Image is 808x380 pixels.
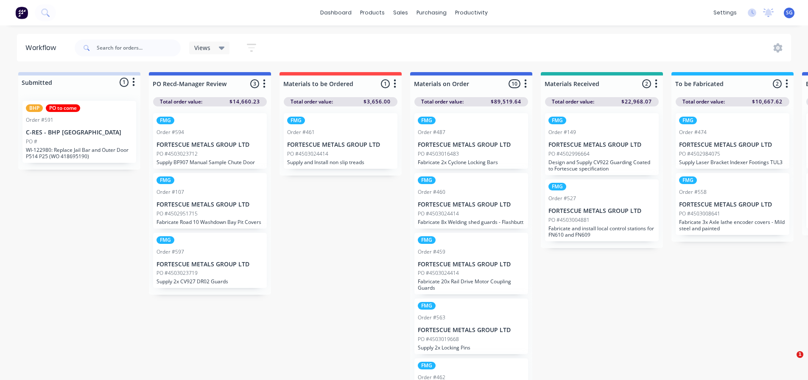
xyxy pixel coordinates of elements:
[548,150,590,158] p: PO #4502996664
[709,6,741,19] div: settings
[287,159,394,165] p: Supply and Install non slip treads
[26,138,37,145] p: PO #
[26,104,43,112] div: BHP
[287,141,394,148] p: FORTESCUE METALS GROUP LTD
[356,6,389,19] div: products
[548,225,655,238] p: Fabricate and install local control stations for FN610 and FN609
[418,327,525,334] p: FORTESCUE METALS GROUP LTD
[682,98,725,106] span: Total order value:
[418,141,525,148] p: FORTESCUE METALS GROUP LTD
[26,147,133,159] p: WI-122980: Replace Jail Bar and Outer Door P514 P25 (WO 418695190)
[679,201,786,208] p: FORTESCUE METALS GROUP LTD
[157,201,263,208] p: FORTESCUE METALS GROUP LTD
[676,113,789,169] div: FMGOrder #474FORTESCUE METALS GROUP LTDPO #4502984075Supply Laser Bracket Indexer Footings TUL3
[548,159,655,172] p: Design and Supply CV922 Guarding Coated to Fortescue specification
[418,150,459,158] p: PO #4503016483
[679,129,707,136] div: Order #474
[157,219,263,225] p: Fabricate Road 10 Washdown Bay Pit Covers
[291,98,333,106] span: Total order value:
[157,150,198,158] p: PO #4503023712
[418,248,445,256] div: Order #459
[15,6,28,19] img: Factory
[46,104,80,112] div: PO to come
[491,98,521,106] span: $89,519.64
[414,113,528,169] div: FMGOrder #487FORTESCUE METALS GROUP LTDPO #4503016483Fabricate 2x Cyclone Locking Bars
[157,129,184,136] div: Order #594
[421,98,464,106] span: Total order value:
[418,269,459,277] p: PO #4503024414
[451,6,492,19] div: productivity
[414,299,528,354] div: FMGOrder #563FORTESCUE METALS GROUP LTDPO #4503019668Supply 2x Locking Pins
[287,150,328,158] p: PO #4503024414
[418,344,525,351] p: Supply 2x Locking Pins
[284,113,397,169] div: FMGOrder #461FORTESCUE METALS GROUP LTDPO #4503024414Supply and Install non slip treads
[157,176,174,184] div: FMG
[545,179,659,241] div: FMGOrder #527FORTESCUE METALS GROUP LTDPO #4503004881Fabricate and install local control stations...
[194,43,210,52] span: Views
[676,173,789,235] div: FMGOrder #558FORTESCUE METALS GROUP LTDPO #4503008641Fabricate 3x Axle lathe encoder covers - Mil...
[548,195,576,202] div: Order #527
[414,173,528,229] div: FMGOrder #460FORTESCUE METALS GROUP LTDPO #4503024414Fabricate 8x Welding shed guards - Flashbutt
[545,113,659,175] div: FMGOrder #149FORTESCUE METALS GROUP LTDPO #4502996664Design and Supply CV922 Guarding Coated to F...
[752,98,783,106] span: $10,667.62
[160,98,202,106] span: Total order value:
[418,278,525,291] p: Fabricate 20x Rail Drive Motor Coupling Guards
[552,98,594,106] span: Total order value:
[97,39,181,56] input: Search for orders...
[418,176,436,184] div: FMG
[621,98,652,106] span: $22,968.07
[316,6,356,19] a: dashboard
[229,98,260,106] span: $14,660.23
[418,219,525,225] p: Fabricate 8x Welding shed guards - Flashbutt
[389,6,412,19] div: sales
[418,117,436,124] div: FMG
[414,233,528,295] div: FMGOrder #459FORTESCUE METALS GROUP LTDPO #4503024414Fabricate 20x Rail Drive Motor Coupling Guards
[679,141,786,148] p: FORTESCUE METALS GROUP LTD
[157,261,263,268] p: FORTESCUE METALS GROUP LTD
[548,117,566,124] div: FMG
[26,129,133,136] p: C-RES - BHP [GEOGRAPHIC_DATA]
[363,98,391,106] span: $3,656.00
[418,236,436,244] div: FMG
[157,248,184,256] div: Order #597
[418,261,525,268] p: FORTESCUE METALS GROUP LTD
[679,176,697,184] div: FMG
[157,117,174,124] div: FMG
[287,117,305,124] div: FMG
[418,302,436,310] div: FMG
[679,219,786,232] p: Fabricate 3x Axle lathe encoder covers - Mild steel and painted
[157,278,263,285] p: Supply 2x CV927 DR02 Guards
[157,188,184,196] div: Order #107
[157,141,263,148] p: FORTESCUE METALS GROUP LTD
[157,269,198,277] p: PO #4503023719
[153,113,267,169] div: FMGOrder #594FORTESCUE METALS GROUP LTDPO #4503023712Supply BF907 Manual Sample Chute Door
[22,101,136,163] div: BHPPO to comeOrder #591C-RES - BHP [GEOGRAPHIC_DATA]PO #WI-122980: Replace Jail Bar and Outer Doo...
[26,116,53,124] div: Order #591
[679,159,786,165] p: Supply Laser Bracket Indexer Footings TUL3
[679,150,720,158] p: PO #4502984075
[679,117,697,124] div: FMG
[418,201,525,208] p: FORTESCUE METALS GROUP LTD
[548,207,655,215] p: FORTESCUE METALS GROUP LTD
[418,314,445,321] div: Order #563
[679,210,720,218] p: PO #4503008641
[287,129,315,136] div: Order #461
[779,351,800,372] iframe: Intercom live chat
[548,141,655,148] p: FORTESCUE METALS GROUP LTD
[679,188,707,196] div: Order #558
[418,362,436,369] div: FMG
[797,351,803,358] span: 1
[418,335,459,343] p: PO #4503019668
[412,6,451,19] div: purchasing
[153,173,267,229] div: FMGOrder #107FORTESCUE METALS GROUP LTDPO #4502951715Fabricate Road 10 Washdown Bay Pit Covers
[157,159,263,165] p: Supply BF907 Manual Sample Chute Door
[548,216,590,224] p: PO #4503004881
[418,129,445,136] div: Order #487
[25,43,60,53] div: Workflow
[548,129,576,136] div: Order #149
[157,236,174,244] div: FMG
[418,159,525,165] p: Fabricate 2x Cyclone Locking Bars
[153,233,267,288] div: FMGOrder #597FORTESCUE METALS GROUP LTDPO #4503023719Supply 2x CV927 DR02 Guards
[786,9,793,17] span: SG
[418,210,459,218] p: PO #4503024414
